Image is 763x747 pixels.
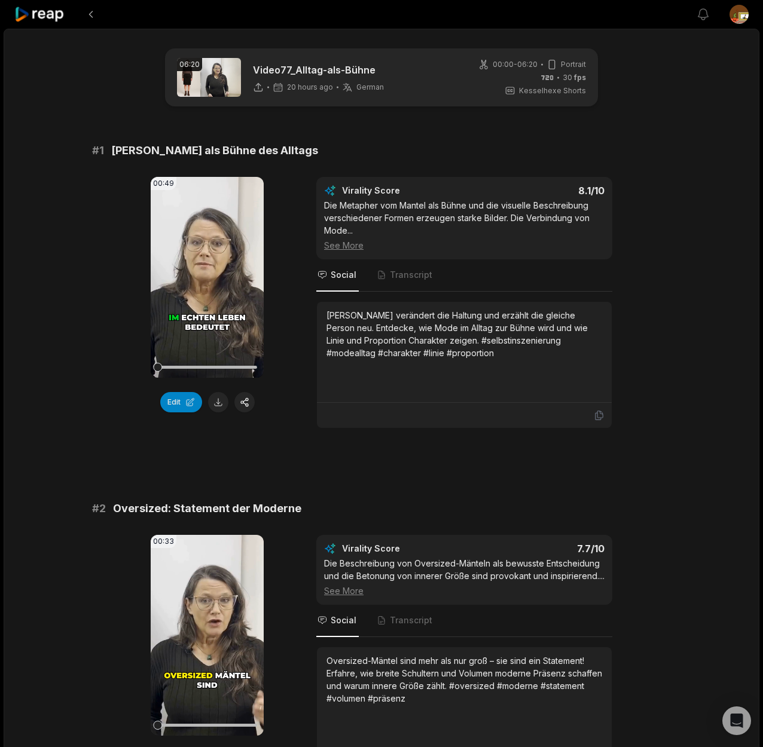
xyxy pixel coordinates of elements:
[324,584,605,597] div: See More
[287,82,333,92] span: 20 hours ago
[477,543,605,555] div: 7.7 /10
[722,706,751,735] div: Open Intercom Messenger
[92,142,104,159] span: # 1
[324,239,605,252] div: See More
[493,59,538,70] span: 00:00 - 06:20
[177,58,202,71] div: 06:20
[324,557,605,597] div: Die Beschreibung von Oversized-Mänteln als bewusste Entscheidung und die Betonung von innerer Grö...
[113,500,301,517] span: Oversized: Statement der Moderne
[574,73,586,82] span: fps
[390,614,432,626] span: Transcript
[92,500,106,517] span: # 2
[477,185,605,197] div: 8.1 /10
[324,199,605,252] div: Die Metapher vom Mantel als Bühne und die visuelle Beschreibung verschiedener Formen erzeugen sta...
[151,177,264,378] video: Your browser does not support mp4 format.
[342,543,471,555] div: Virality Score
[253,63,384,77] p: Video77_Alltag-als-Bühne
[151,535,264,736] video: Your browser does not support mp4 format.
[111,142,318,159] span: [PERSON_NAME] als Bühne des Alltags
[331,269,356,281] span: Social
[160,392,202,412] button: Edit
[326,309,602,359] div: [PERSON_NAME] verändert die Haltung und erzählt die gleiche Person neu. Entdecke, wie Mode im All...
[316,259,612,292] nav: Tabs
[390,269,432,281] span: Transcript
[342,185,471,197] div: Virality Score
[331,614,356,626] span: Social
[356,82,384,92] span: German
[326,654,602,705] div: Oversized-Mäntel sind mehr als nur groß – sie sind ein Statement! Erfahre, wie breite Schultern u...
[316,605,612,637] nav: Tabs
[561,59,586,70] span: Portrait
[563,72,586,83] span: 30
[519,85,586,96] span: Kesselhexe Shorts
